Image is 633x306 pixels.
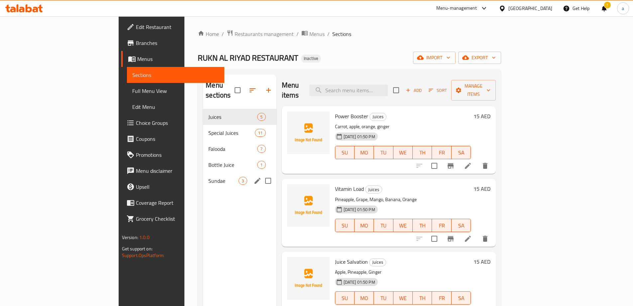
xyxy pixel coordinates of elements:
[458,52,501,64] button: export
[301,30,325,38] a: Menus
[427,159,441,173] span: Select to update
[203,141,276,157] div: Falooda7
[203,173,276,189] div: Sundae3edit
[432,146,451,159] button: FR
[139,233,150,242] span: 1.0.0
[136,167,219,175] span: Menu disclaimer
[403,85,424,96] span: Add item
[122,233,138,242] span: Version:
[452,146,471,159] button: SA
[235,30,294,38] span: Restaurants management
[477,231,493,247] button: delete
[253,176,263,186] button: edit
[464,162,472,170] a: Edit menu item
[227,30,294,38] a: Restaurants management
[393,219,413,232] button: WE
[454,221,468,230] span: SA
[376,293,390,303] span: TU
[357,221,371,230] span: MO
[424,85,451,96] span: Sort items
[335,146,355,159] button: SU
[396,221,410,230] span: WE
[415,148,429,157] span: TH
[132,103,219,111] span: Edit Menu
[432,291,451,305] button: FR
[464,235,472,243] a: Edit menu item
[208,177,239,185] span: Sundae
[427,85,449,96] button: Sort
[451,80,496,101] button: Manage items
[454,148,468,157] span: SA
[198,30,501,38] nav: breadcrumb
[309,85,388,96] input: search
[121,195,224,211] a: Coverage Report
[208,129,255,137] span: Special Juices
[338,221,352,230] span: SU
[374,291,393,305] button: TU
[335,111,368,121] span: Power Booster
[366,186,382,193] span: Juices
[121,147,224,163] a: Promotions
[121,163,224,179] a: Menu disclaimer
[369,258,386,266] span: Juices
[341,206,378,213] span: [DATE] 01:50 PM
[255,130,265,136] span: 11
[413,146,432,159] button: TH
[405,87,423,94] span: Add
[127,67,224,83] a: Sections
[355,146,374,159] button: MO
[341,279,378,285] span: [DATE] 01:50 PM
[443,231,459,247] button: Branch-specific-item
[415,293,429,303] span: TH
[132,71,219,79] span: Sections
[370,113,386,121] span: Juices
[335,268,471,276] p: Apple, Pineapple, Ginger
[413,291,432,305] button: TH
[258,114,265,120] span: 5
[622,5,624,12] span: a
[203,125,276,141] div: Special Juices11
[239,177,247,185] div: items
[136,135,219,143] span: Coupons
[121,211,224,227] a: Grocery Checklist
[309,30,325,38] span: Menus
[198,50,298,65] span: RUKN AL RIYAD RESTAURANT
[136,39,219,47] span: Branches
[127,83,224,99] a: Full Menu View
[287,257,330,300] img: Juice Salvation
[396,293,410,303] span: WE
[435,221,449,230] span: FR
[432,219,451,232] button: FR
[429,87,447,94] span: Sort
[258,162,265,168] span: 1
[335,195,471,204] p: Pineapple, Grape, Mango, Banana, Orange
[261,82,276,98] button: Add section
[457,82,490,99] span: Manage items
[335,219,355,232] button: SU
[413,219,432,232] button: TH
[121,115,224,131] a: Choice Groups
[208,145,257,153] span: Falooda
[376,148,390,157] span: TU
[369,113,386,121] div: Juices
[464,54,496,62] span: export
[357,293,371,303] span: MO
[332,30,351,38] span: Sections
[369,258,386,266] div: Juices
[338,293,352,303] span: SU
[393,291,413,305] button: WE
[508,5,552,12] div: [GEOGRAPHIC_DATA]
[443,158,459,174] button: Branch-specific-item
[287,112,330,154] img: Power Booster
[121,131,224,147] a: Coupons
[413,52,456,64] button: import
[122,251,164,260] a: Support.OpsPlatform
[208,113,257,121] span: Juices
[474,257,490,266] h6: 15 AED
[454,293,468,303] span: SA
[208,161,257,169] span: Bottle Juice
[258,146,265,152] span: 7
[355,219,374,232] button: MO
